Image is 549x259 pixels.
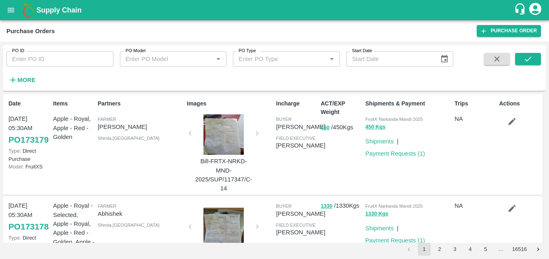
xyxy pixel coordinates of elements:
label: Start Date [352,48,372,54]
span: Model: [8,164,24,170]
p: [PERSON_NAME] [276,228,325,237]
span: field executive [276,136,316,141]
p: / 450 Kgs [321,123,363,132]
div: customer-support [514,3,528,17]
p: [DATE] 05:30AM [8,114,50,133]
p: Abhishek [98,209,184,218]
p: FruitXS [8,163,50,171]
a: Payment Requests (1) [365,237,425,244]
button: 1330 [321,202,333,211]
a: Shipments [365,138,394,145]
p: Images [187,99,273,108]
button: More [6,73,38,87]
button: Open [213,54,224,64]
p: Items [53,99,95,108]
button: Go to page 2 [433,243,446,256]
button: Go to page 4 [464,243,477,256]
a: Shipments [365,225,394,232]
b: Supply Chain [36,6,82,14]
span: Farmer [98,204,116,208]
button: Open [327,54,337,64]
p: [PERSON_NAME] [276,209,325,218]
span: FruitX Narkanda Mandi 2025 [365,204,423,208]
button: Choose date [437,51,452,67]
button: Go to page 16516 [510,243,529,256]
p: Actions [499,99,541,108]
p: NA [455,114,496,123]
input: Enter PO Model [122,54,211,64]
input: Start Date [346,51,434,67]
span: Shimla , [GEOGRAPHIC_DATA] [98,223,159,227]
button: page 1 [418,243,431,256]
p: Date [8,99,50,108]
label: PO ID [12,48,24,54]
span: Type: [8,148,21,154]
label: PO Model [126,48,146,54]
button: open drawer [2,1,20,19]
p: / 1330 Kgs [321,201,363,211]
span: buyer [276,204,291,208]
p: Direct Purchase [8,234,50,249]
p: [PERSON_NAME] [98,122,184,131]
a: Payment Requests (1) [365,150,425,157]
a: PO173179 [8,133,48,147]
p: ACT/EXP Weight [321,99,363,116]
p: [PERSON_NAME] [276,122,325,131]
p: Trips [455,99,496,108]
div: Purchase Orders [6,26,55,36]
p: Apple - Royal, Apple - Red - Golden [53,114,95,141]
input: Enter PO Type [235,54,324,64]
img: logo [20,2,36,18]
span: Type: [8,235,21,241]
div: | [394,221,398,233]
p: Bill-FRTX-NRKD-MND-2025/SUP/117347/C-14 [193,157,254,193]
a: Purchase Order [477,25,541,37]
a: PO173178 [8,219,48,234]
button: 1330 Kgs [365,209,388,219]
p: Partners [98,99,184,108]
p: [DATE] 05:30AM [8,201,50,219]
span: Farmer [98,117,116,122]
p: Direct Purchase [8,147,50,162]
div: … [495,246,507,253]
span: FruitX Narkanda Mandi 2025 [365,117,423,122]
label: PO Type [239,48,256,54]
input: Enter PO ID [6,51,113,67]
p: [PERSON_NAME] [276,141,325,150]
button: Go to page 3 [448,243,461,256]
div: | [394,134,398,146]
button: 450 Kgs [365,122,386,132]
span: buyer [276,117,291,122]
nav: pagination navigation [401,243,546,256]
span: Shimla , [GEOGRAPHIC_DATA] [98,136,159,141]
p: Incharge [276,99,318,108]
p: Shipments & Payment [365,99,451,108]
p: Apple - Royal - Selected, Apple - Royal, Apple - Red - Golden, Apple - Rich - Red [53,201,95,255]
button: Go to page 5 [479,243,492,256]
div: account of current user [528,2,543,19]
p: NA [455,201,496,210]
button: 450 [321,123,330,133]
span: field executive [276,223,316,227]
button: Go to next page [532,243,545,256]
a: Supply Chain [36,4,514,16]
strong: More [17,77,36,83]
